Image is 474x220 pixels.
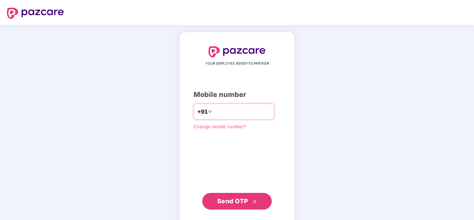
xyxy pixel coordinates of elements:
a: Change mobile number? [194,124,246,129]
span: down [208,109,212,114]
span: double-right [253,199,257,204]
span: Send OTP [217,197,248,205]
button: Send OTPdouble-right [202,193,272,210]
img: logo [209,46,265,57]
img: logo [7,8,64,19]
span: YOUR EMPLOYEE BENEFITS PARTNER [205,61,269,66]
span: +91 [197,107,208,116]
div: Mobile number [194,89,280,100]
